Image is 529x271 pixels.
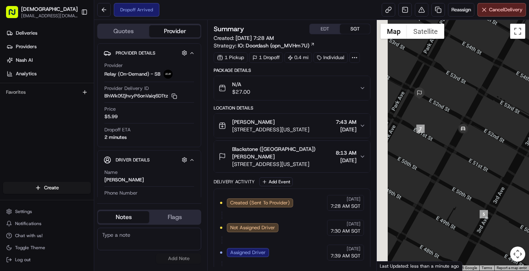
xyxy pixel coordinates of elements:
[214,141,370,172] button: Blackstone ([GEOGRAPHIC_DATA]) [PERSON_NAME][STREET_ADDRESS][US_STATE]8:13 AM[DATE]
[379,261,404,271] a: Open this area in Google Maps (opens a new window)
[232,118,275,126] span: [PERSON_NAME]
[214,76,370,100] button: N/A$27.00
[16,30,37,37] span: Deliveries
[53,128,91,134] a: Powered byPylon
[116,157,150,163] span: Driver Details
[3,86,91,98] div: Favorites
[214,34,274,42] span: Created:
[310,24,340,34] button: EDT
[336,118,356,126] span: 7:43 AM
[3,3,78,21] button: [DEMOGRAPHIC_DATA][EMAIL_ADDRESS][DOMAIN_NAME]
[8,72,21,86] img: 1736555255976-a54dd68f-1ca7-489b-9aae-adbdc363a1c4
[61,107,124,120] a: 💻API Documentation
[104,169,118,176] span: Name
[330,228,361,234] span: 7:30 AM SGT
[3,27,94,39] a: Deliveries
[330,253,361,259] span: 7:39 AM SGT
[149,25,200,37] button: Provider
[164,70,173,79] img: relay_logo_black.png
[104,93,177,99] button: BhWk0fZjhvyP6onVaiq6DTtz
[3,206,91,217] button: Settings
[232,160,333,168] span: [STREET_ADDRESS][US_STATE]
[238,42,315,49] a: IO: Doordash (opn_MVHm7U)
[3,254,91,265] button: Log out
[104,47,195,59] button: Provider Details
[104,126,131,133] span: Dropoff ETA
[230,249,266,256] span: Assigned Driver
[44,184,59,191] span: Create
[347,196,361,202] span: [DATE]
[232,81,250,88] span: N/A
[104,85,149,92] span: Provider Delivery ID
[480,210,488,218] div: 5
[8,30,137,43] p: Welcome 👋
[238,42,309,49] span: IO: Doordash (opn_MVHm7U)
[21,13,78,19] button: [EMAIL_ADDRESS][DOMAIN_NAME]
[3,41,94,53] a: Providers
[330,203,361,210] span: 7:28 AM SGT
[214,114,370,138] button: [PERSON_NAME][STREET_ADDRESS][US_STATE]7:43 AM[DATE]
[489,6,523,13] span: Cancel Delivery
[98,25,149,37] button: Quotes
[448,3,474,17] button: Reassign
[149,211,200,223] button: Flags
[214,179,255,185] div: Delivery Activity
[26,80,95,86] div: We're available if you need us!
[336,149,356,157] span: 8:13 AM
[15,233,43,239] span: Chat with us!
[16,70,37,77] span: Analytics
[104,71,161,78] span: Relay (On-Demand) - SB
[340,24,370,34] button: SGT
[284,52,312,63] div: 0.4 mi
[232,126,309,133] span: [STREET_ADDRESS][US_STATE]
[116,50,155,56] span: Provider Details
[64,110,70,116] div: 💻
[104,190,138,196] span: Phone Number
[104,134,127,141] div: 2 minutes
[3,68,94,80] a: Analytics
[214,67,370,73] div: Package Details
[249,52,283,63] div: 1 Dropoff
[3,54,94,66] a: Nash AI
[8,8,23,23] img: Nash
[104,154,195,166] button: Driver Details
[497,266,527,270] a: Report a map error
[15,257,31,263] span: Log out
[104,177,144,183] div: [PERSON_NAME]
[381,24,407,39] button: Show street map
[16,43,37,50] span: Providers
[26,72,124,80] div: Start new chat
[104,62,123,69] span: Provider
[259,177,293,186] button: Add Event
[104,113,118,120] span: $5.99
[3,182,91,194] button: Create
[232,88,250,96] span: $27.00
[313,52,348,63] div: Individual
[235,35,274,41] span: [DATE] 7:28 AM
[482,266,492,270] a: Terms (opens in new tab)
[15,245,45,251] span: Toggle Theme
[230,199,290,206] span: Created (Sent To Provider)
[510,24,525,39] button: Toggle fullscreen view
[214,26,244,32] h3: Summary
[71,110,121,117] span: API Documentation
[407,24,444,39] button: Show satellite imagery
[15,209,32,215] span: Settings
[75,128,91,134] span: Pylon
[16,57,33,64] span: Nash AI
[98,211,149,223] button: Notes
[510,247,525,262] button: Map camera controls
[214,52,248,63] div: 1 Pickup
[20,49,124,57] input: Clear
[379,261,404,271] img: Google
[451,6,471,13] span: Reassign
[8,110,14,116] div: 📗
[477,3,526,17] button: CancelDelivery
[230,224,275,231] span: Not Assigned Driver
[15,110,58,117] span: Knowledge Base
[21,5,78,13] span: [DEMOGRAPHIC_DATA]
[3,218,91,229] button: Notifications
[214,42,315,49] div: Strategy:
[347,246,361,252] span: [DATE]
